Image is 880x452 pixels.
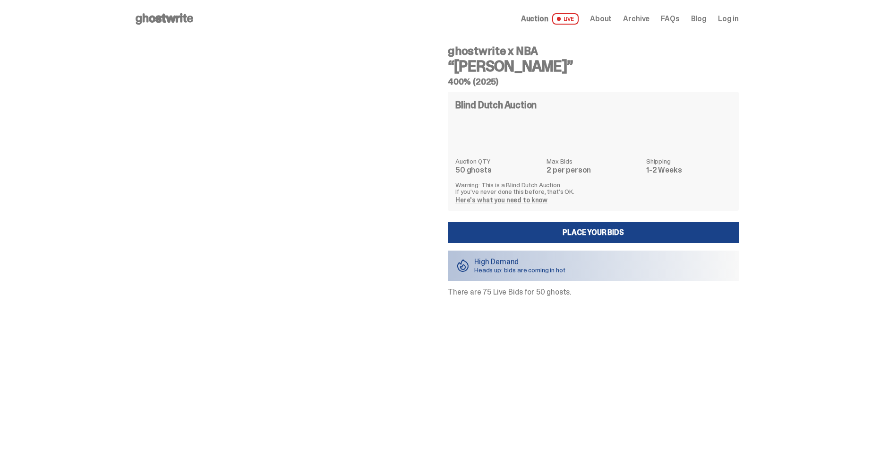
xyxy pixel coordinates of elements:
[718,15,739,23] a: Log in
[646,166,731,174] dd: 1-2 Weeks
[455,100,537,110] h4: Blind Dutch Auction
[521,15,548,23] span: Auction
[552,13,579,25] span: LIVE
[521,13,579,25] a: Auction LIVE
[474,258,565,266] p: High Demand
[661,15,679,23] a: FAQs
[448,288,739,296] p: There are 75 Live Bids for 50 ghosts.
[448,78,739,86] h5: 400% (2025)
[474,267,565,273] p: Heads up: bids are coming in hot
[590,15,612,23] a: About
[547,166,641,174] dd: 2 per person
[691,15,707,23] a: Blog
[547,158,641,165] dt: Max Bids
[455,196,547,204] a: Here's what you need to know
[455,158,541,165] dt: Auction QTY
[623,15,649,23] a: Archive
[448,59,739,74] h3: “[PERSON_NAME]”
[448,45,739,57] h4: ghostwrite x NBA
[646,158,731,165] dt: Shipping
[455,166,541,174] dd: 50 ghosts
[455,182,731,195] p: Warning: This is a Blind Dutch Auction. If you’ve never done this before, that’s OK.
[448,222,739,243] a: Place your Bids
